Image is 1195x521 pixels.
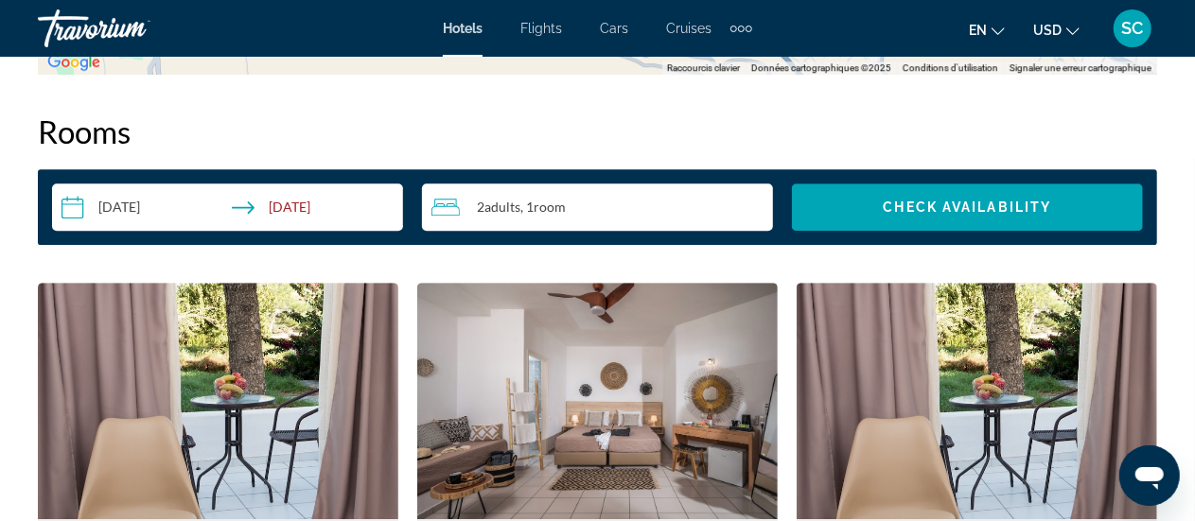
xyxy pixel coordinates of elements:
[666,21,712,36] a: Cruises
[903,62,998,73] a: Conditions d'utilisation (s'ouvre dans un nouvel onglet)
[43,50,105,75] img: Google
[969,23,987,38] span: en
[1033,16,1080,43] button: Change currency
[38,283,398,519] img: 5ca422ed-2e40-4944-9b5f-0a3852a1ed1f.jpeg
[443,21,483,36] a: Hotels
[52,183,403,231] button: Check-in date: Oct 25, 2025 Check-out date: Oct 31, 2025
[417,283,778,519] img: b0d89209-c93f-4012-99ac-16ae4ba4ada6.jpeg
[667,61,740,75] button: Raccourcis clavier
[520,21,562,36] a: Flights
[792,183,1143,231] button: Check Availability
[52,183,1143,231] div: Search widget
[43,50,105,75] a: Ouvrir cette zone dans Google Maps (dans une nouvelle fenêtre)
[797,283,1157,519] img: 5ca422ed-2e40-4944-9b5f-0a3852a1ed1f.jpeg
[730,13,752,43] button: Extra navigation items
[1122,19,1144,38] span: SC
[477,200,520,215] span: 2
[969,16,1005,43] button: Change language
[534,199,566,215] span: Room
[484,199,520,215] span: Adults
[1033,23,1062,38] span: USD
[1108,9,1157,48] button: User Menu
[751,62,891,73] span: Données cartographiques ©2025
[422,183,773,231] button: Travelers: 2 adults, 0 children
[38,4,227,53] a: Travorium
[1010,62,1151,73] a: Signaler une erreur cartographique
[600,21,628,36] a: Cars
[520,200,566,215] span: , 1
[884,200,1052,215] span: Check Availability
[38,113,1157,150] h2: Rooms
[1119,445,1180,506] iframe: Bouton de lancement de la fenêtre de messagerie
